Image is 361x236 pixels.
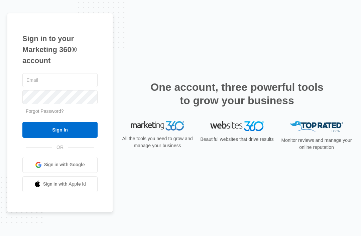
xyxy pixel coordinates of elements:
[22,122,98,138] input: Sign In
[44,161,85,168] span: Sign in with Google
[210,121,264,131] img: Websites 360
[279,137,354,151] p: Monitor reviews and manage your online reputation
[26,108,64,114] a: Forgot Password?
[200,136,274,143] p: Beautiful websites that drive results
[52,144,68,151] span: OR
[22,33,98,66] h1: Sign in to your Marketing 360® account
[22,176,98,192] a: Sign in with Apple Id
[131,121,184,131] img: Marketing 360
[22,73,98,87] input: Email
[43,181,86,188] span: Sign in with Apple Id
[148,80,326,107] h2: One account, three powerful tools to grow your business
[22,157,98,173] a: Sign in with Google
[120,135,195,149] p: All the tools you need to grow and manage your business
[290,121,343,132] img: Top Rated Local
